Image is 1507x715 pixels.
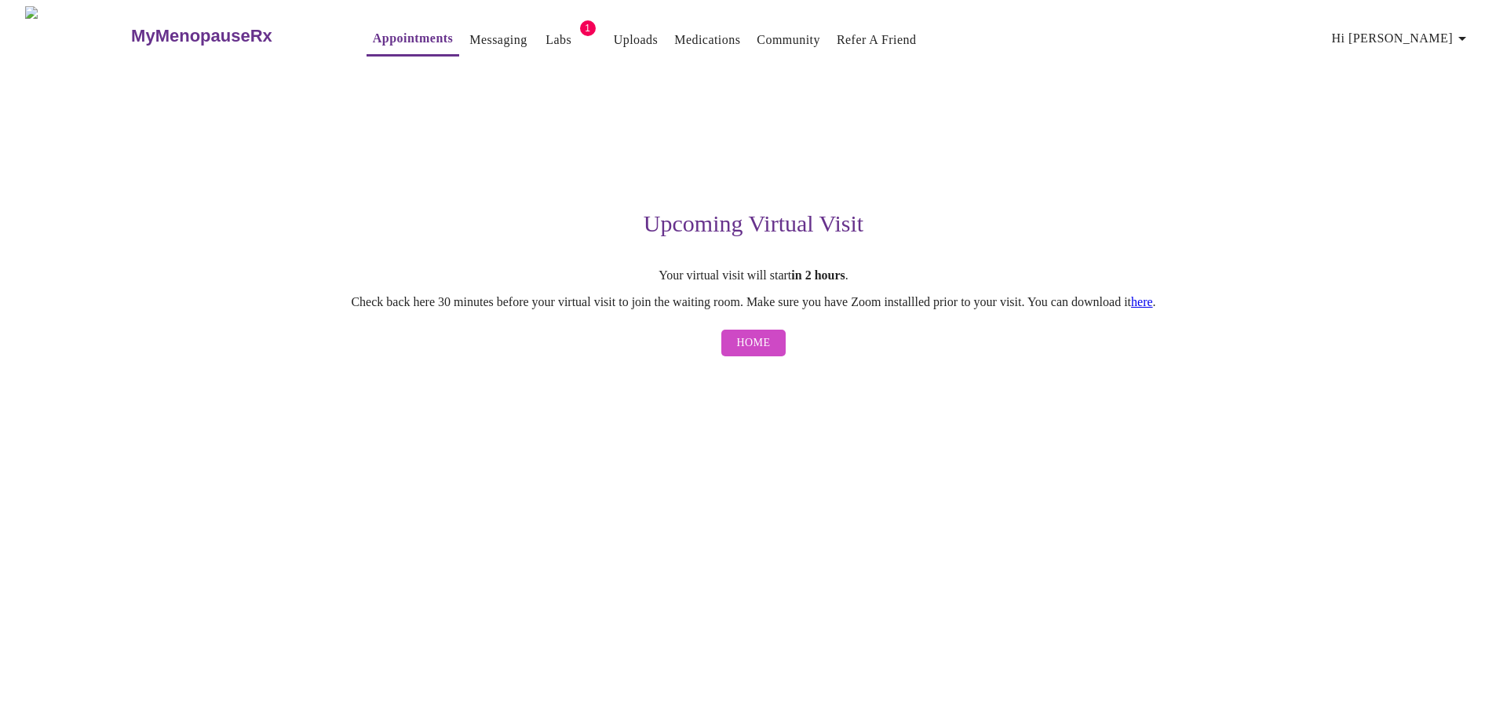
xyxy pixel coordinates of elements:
[373,27,453,49] a: Appointments
[469,29,527,51] a: Messaging
[534,24,584,56] button: Labs
[830,24,923,56] button: Refer a Friend
[580,20,596,36] span: 1
[463,24,533,56] button: Messaging
[668,24,746,56] button: Medications
[1332,27,1472,49] span: Hi [PERSON_NAME]
[717,322,790,365] a: Home
[130,9,335,64] a: MyMenopauseRx
[608,24,665,56] button: Uploads
[546,29,571,51] a: Labs
[757,29,820,51] a: Community
[837,29,917,51] a: Refer a Friend
[791,268,845,282] strong: in 2 hours
[131,26,272,46] h3: MyMenopauseRx
[1326,23,1478,54] button: Hi [PERSON_NAME]
[270,268,1237,283] p: Your virtual visit will start .
[674,29,740,51] a: Medications
[25,6,130,65] img: MyMenopauseRx Logo
[614,29,659,51] a: Uploads
[750,24,826,56] button: Community
[1131,295,1153,308] a: here
[270,295,1237,309] p: Check back here 30 minutes before your virtual visit to join the waiting room. Make sure you have...
[721,330,786,357] button: Home
[367,23,459,57] button: Appointments
[737,334,771,353] span: Home
[270,210,1237,237] h3: Upcoming Virtual Visit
